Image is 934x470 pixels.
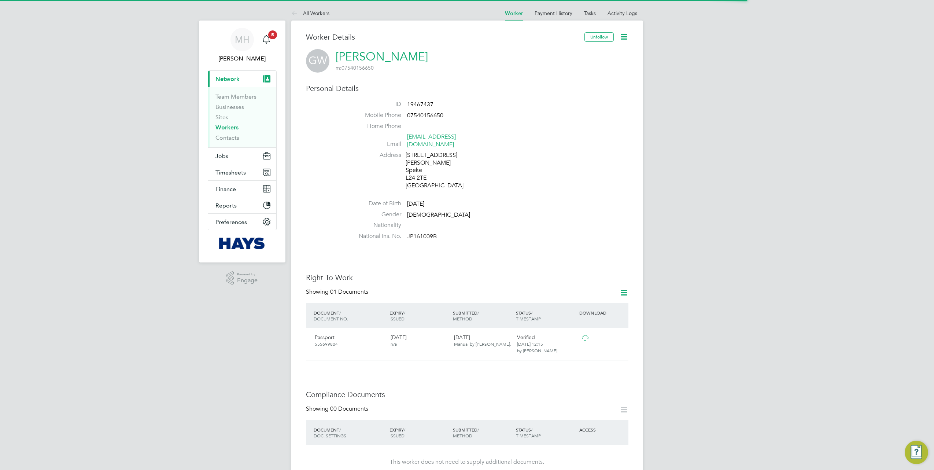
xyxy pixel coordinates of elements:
[237,278,258,284] span: Engage
[517,348,558,353] span: by [PERSON_NAME].
[330,405,368,412] span: 00 Documents
[531,310,532,316] span: /
[407,211,470,219] span: [DEMOGRAPHIC_DATA]
[407,112,443,119] span: 07540156650
[505,10,523,16] a: Worker
[350,140,401,148] label: Email
[208,54,277,63] span: Megan Hall
[451,306,514,325] div: SUBMITTED
[407,200,424,208] span: [DATE]
[259,28,274,51] a: 5
[336,65,374,71] span: 07540156650
[312,331,388,350] div: Passport
[208,28,277,63] a: MH[PERSON_NAME]
[306,84,628,93] h3: Personal Details
[215,76,240,82] span: Network
[516,316,541,322] span: TIMESTAMP
[208,71,276,87] button: Network
[208,197,276,213] button: Reports
[336,49,428,64] a: [PERSON_NAME]
[306,273,628,282] h3: Right To Work
[453,433,472,438] span: METHOD
[517,341,543,347] span: [DATE] 12:15
[350,200,401,208] label: Date of Birth
[215,93,256,100] a: Team Members
[215,219,247,225] span: Preferences
[516,433,541,438] span: TIMESTAMP
[350,111,401,119] label: Mobile Phone
[215,153,228,159] span: Jobs
[306,405,370,413] div: Showing
[390,433,405,438] span: ISSUED
[215,124,239,131] a: Workers
[388,423,451,442] div: EXPIRY
[350,122,401,130] label: Home Phone
[406,151,475,190] div: [STREET_ADDRESS][PERSON_NAME] Speke L24 2TE [GEOGRAPHIC_DATA]
[584,10,596,16] a: Tasks
[535,10,572,16] a: Payment History
[451,331,514,350] div: [DATE]
[350,100,401,108] label: ID
[350,221,401,229] label: Nationality
[208,164,276,180] button: Timesheets
[315,341,338,347] span: 555699804
[350,232,401,240] label: National Ins. No.
[608,10,637,16] a: Activity Logs
[905,441,928,464] button: Engage Resource Center
[215,202,237,209] span: Reports
[314,316,348,322] span: DOCUMENT NO.
[235,35,250,44] span: MH
[339,310,341,316] span: /
[531,427,532,433] span: /
[407,133,456,148] a: [EMAIL_ADDRESS][DOMAIN_NAME]
[313,458,621,466] div: This worker does not need to supply additional documents.
[390,316,405,322] span: ISSUED
[577,306,628,319] div: DOWNLOAD
[339,427,341,433] span: /
[291,10,329,16] a: All Workers
[208,181,276,197] button: Finance
[219,238,265,249] img: hays-logo-retina.png
[407,101,433,108] span: 19467437
[237,271,258,278] span: Powered by
[577,423,628,436] div: ACCESS
[215,186,236,192] span: Finance
[208,238,277,249] a: Go to home page
[314,433,346,438] span: DOC. SETTINGS
[391,341,397,347] span: n/a
[215,169,246,176] span: Timesheets
[451,423,514,442] div: SUBMITTED
[215,134,239,141] a: Contacts
[306,390,628,399] h3: Compliance Documents
[388,306,451,325] div: EXPIRY
[404,427,405,433] span: /
[454,341,511,347] span: Manual by [PERSON_NAME].
[208,87,276,147] div: Network
[330,288,368,295] span: 01 Documents
[336,65,342,71] span: m:
[517,334,535,341] span: Verified
[215,114,228,121] a: Sites
[312,306,388,325] div: DOCUMENT
[306,32,584,42] h3: Worker Details
[477,427,479,433] span: /
[208,214,276,230] button: Preferences
[388,331,451,350] div: [DATE]
[407,233,437,240] span: JP161009B
[208,148,276,164] button: Jobs
[477,310,479,316] span: /
[306,49,329,73] span: GW
[514,306,577,325] div: STATUS
[350,211,401,219] label: Gender
[268,30,277,39] span: 5
[306,288,370,296] div: Showing
[350,151,401,159] label: Address
[514,423,577,442] div: STATUS
[199,21,285,262] nav: Main navigation
[312,423,388,442] div: DOCUMENT
[404,310,405,316] span: /
[215,103,244,110] a: Businesses
[453,316,472,322] span: METHOD
[226,271,258,285] a: Powered byEngage
[584,32,614,42] button: Unfollow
